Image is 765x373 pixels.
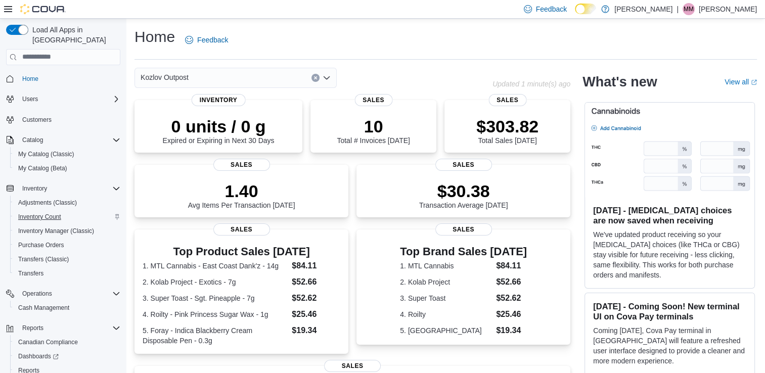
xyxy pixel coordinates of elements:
button: Inventory Manager (Classic) [10,224,124,238]
svg: External link [751,79,757,85]
span: My Catalog (Classic) [18,150,74,158]
dt: 3. Super Toast [400,293,492,303]
button: My Catalog (Beta) [10,161,124,175]
button: Inventory [2,181,124,196]
button: Canadian Compliance [10,335,124,349]
a: Adjustments (Classic) [14,197,81,209]
dt: 4. Roilty [400,309,492,319]
input: Dark Mode [575,4,596,14]
span: Adjustments (Classic) [18,199,77,207]
h3: Top Brand Sales [DATE] [400,246,527,258]
span: Adjustments (Classic) [14,197,120,209]
p: Coming [DATE], Cova Pay terminal in [GEOGRAPHIC_DATA] will feature a refreshed user interface des... [593,325,746,366]
span: Feedback [197,35,228,45]
span: Inventory Manager (Classic) [14,225,120,237]
button: Inventory Count [10,210,124,224]
button: Adjustments (Classic) [10,196,124,210]
a: Transfers (Classic) [14,253,73,265]
a: My Catalog (Classic) [14,148,78,160]
button: Catalog [2,133,124,147]
p: [PERSON_NAME] [614,3,672,15]
div: Marcus Miller [683,3,695,15]
a: My Catalog (Beta) [14,162,71,174]
span: Sales [213,159,270,171]
dd: $52.62 [292,292,340,304]
h3: [DATE] - [MEDICAL_DATA] choices are now saved when receiving [593,205,746,225]
button: Customers [2,112,124,127]
button: Transfers [10,266,124,281]
button: Users [2,92,124,106]
p: $30.38 [419,181,508,201]
a: Inventory Count [14,211,65,223]
span: Reports [22,324,43,332]
span: Home [22,75,38,83]
span: Customers [22,116,52,124]
span: Operations [22,290,52,298]
span: Canadian Compliance [18,338,78,346]
a: Canadian Compliance [14,336,82,348]
span: MM [684,3,694,15]
span: Dashboards [18,352,59,360]
button: Home [2,71,124,86]
span: Purchase Orders [14,239,120,251]
h1: Home [134,27,175,47]
dt: 4. Roilty - Pink Princess Sugar Wax - 1g [143,309,288,319]
dt: 2. Kolab Project [400,277,492,287]
button: Users [18,93,42,105]
span: Inventory Count [14,211,120,223]
dd: $19.34 [292,324,340,337]
a: Dashboards [14,350,63,362]
div: Total # Invoices [DATE] [337,116,410,145]
dd: $84.11 [292,260,340,272]
span: Canadian Compliance [14,336,120,348]
span: Operations [18,288,120,300]
span: Cash Management [18,304,69,312]
button: Operations [2,287,124,301]
span: Transfers [18,269,43,277]
a: Purchase Orders [14,239,68,251]
a: Inventory Manager (Classic) [14,225,98,237]
span: My Catalog (Beta) [18,164,67,172]
a: Transfers [14,267,48,279]
a: View allExternal link [725,78,757,86]
dd: $25.46 [292,308,340,320]
button: Catalog [18,134,47,146]
p: Updated 1 minute(s) ago [492,80,570,88]
a: Cash Management [14,302,73,314]
h3: Top Product Sales [DATE] [143,246,340,258]
dt: 5. [GEOGRAPHIC_DATA] [400,325,492,336]
a: Home [18,73,42,85]
span: Transfers [14,267,120,279]
span: Inventory [18,182,120,195]
span: Users [22,95,38,103]
p: [PERSON_NAME] [699,3,757,15]
dt: 2. Kolab Project - Exotics - 7g [143,277,288,287]
div: Avg Items Per Transaction [DATE] [188,181,295,209]
span: Sales [354,94,392,106]
span: Sales [488,94,526,106]
button: Clear input [311,74,320,82]
button: Cash Management [10,301,124,315]
p: 1.40 [188,181,295,201]
button: Reports [2,321,124,335]
img: Cova [20,4,66,14]
span: My Catalog (Classic) [14,148,120,160]
dd: $19.34 [496,324,527,337]
span: Sales [324,360,381,372]
span: Transfers (Classic) [14,253,120,265]
span: Catalog [18,134,120,146]
dd: $52.62 [496,292,527,304]
dt: 5. Foray - Indica Blackberry Cream Disposable Pen - 0.3g [143,325,288,346]
span: Feedback [536,4,567,14]
span: Kozlov Outpost [141,71,189,83]
span: Home [18,72,120,85]
span: Inventory Count [18,213,61,221]
span: Transfers (Classic) [18,255,69,263]
button: Operations [18,288,56,300]
a: Dashboards [10,349,124,363]
dt: 3. Super Toast - Sgt. Pineapple - 7g [143,293,288,303]
span: My Catalog (Beta) [14,162,120,174]
span: Inventory Manager (Classic) [18,227,94,235]
span: Customers [18,113,120,126]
